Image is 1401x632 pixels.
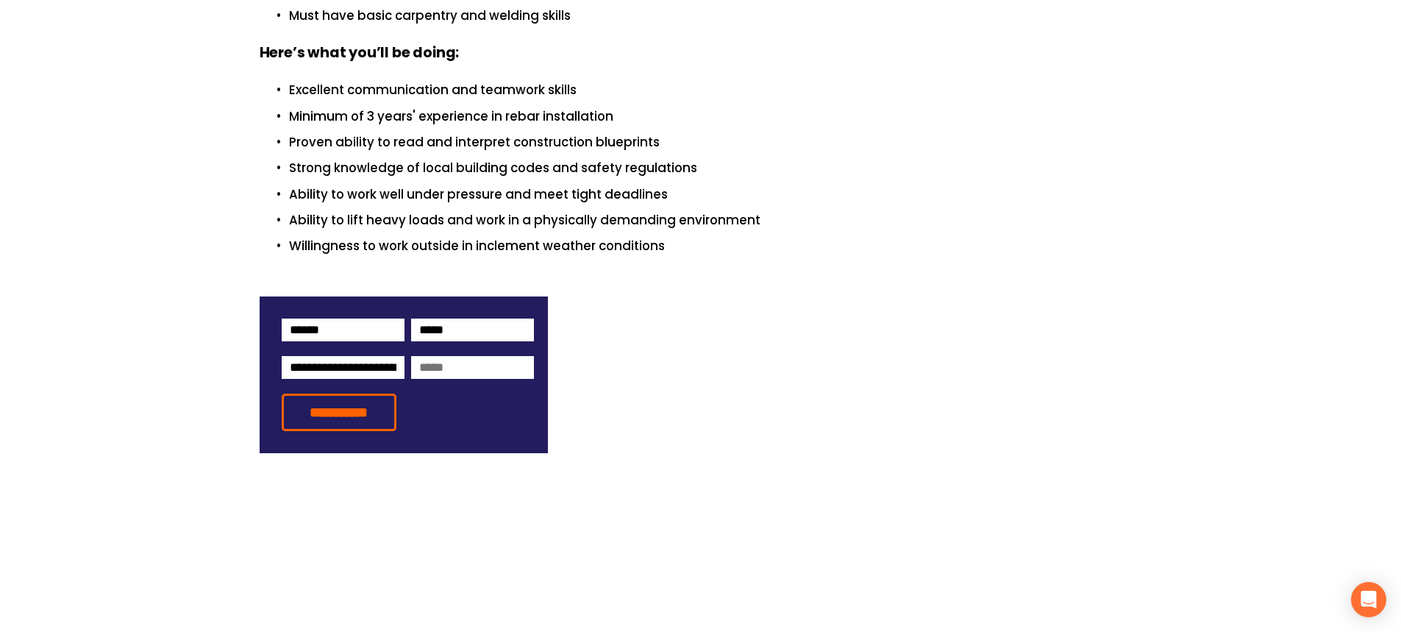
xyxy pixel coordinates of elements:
[289,236,1142,256] p: Willingness to work outside in inclement weather conditions
[289,80,1142,100] p: Excellent communication and teamwork skills
[289,6,1142,26] p: Must have basic carpentry and welding skills
[289,210,1142,230] p: Ability to lift heavy loads and work in a physically demanding environment
[1351,582,1386,617] div: Open Intercom Messenger
[289,158,1142,178] p: Strong knowledge of local building codes and safety regulations
[289,107,1142,127] p: Minimum of 3 years' experience in rebar installation
[260,43,460,63] strong: Here’s what you’ll be doing:
[289,132,1142,152] p: Proven ability to read and interpret construction blueprints
[289,185,1142,205] p: Ability to work well under pressure and meet tight deadlines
